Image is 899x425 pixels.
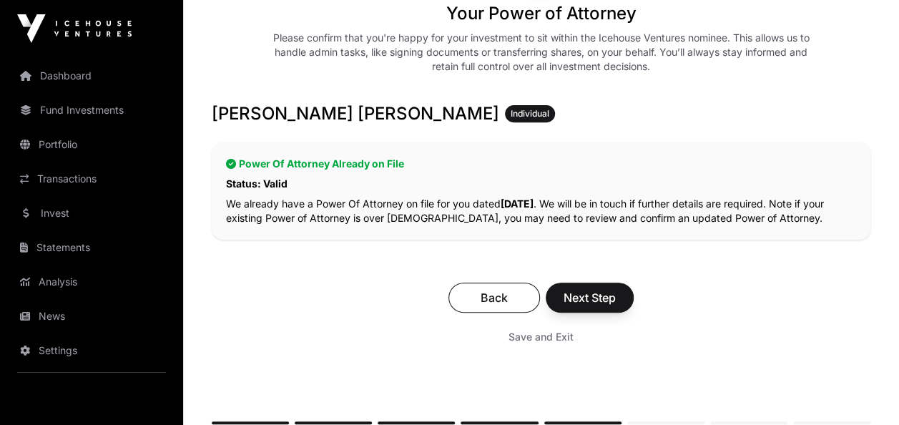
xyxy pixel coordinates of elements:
[509,330,574,344] span: Save and Exit
[11,301,172,332] a: News
[11,129,172,160] a: Portfolio
[511,108,549,119] span: Individual
[466,289,522,306] span: Back
[226,197,856,225] p: We already have a Power Of Attorney on file for you dated . We will be in touch if further detail...
[501,197,534,210] strong: [DATE]
[827,356,899,425] iframe: Chat Widget
[546,283,634,313] button: Next Step
[446,2,637,25] h1: Your Power of Attorney
[491,324,591,350] button: Save and Exit
[17,14,132,43] img: Icehouse Ventures Logo
[11,163,172,195] a: Transactions
[11,232,172,263] a: Statements
[226,157,856,171] h2: Power Of Attorney Already on File
[11,94,172,126] a: Fund Investments
[212,102,870,125] h3: [PERSON_NAME] [PERSON_NAME]
[226,177,856,191] p: Status: Valid
[11,60,172,92] a: Dashboard
[267,31,816,74] div: Please confirm that you're happy for your investment to sit within the Icehouse Ventures nominee....
[448,283,540,313] button: Back
[564,289,616,306] span: Next Step
[11,335,172,366] a: Settings
[11,197,172,229] a: Invest
[11,266,172,298] a: Analysis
